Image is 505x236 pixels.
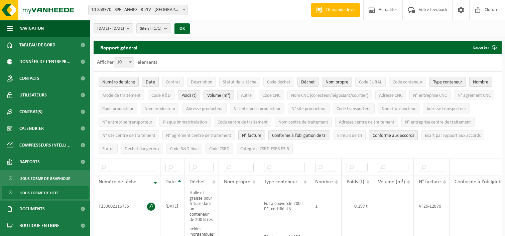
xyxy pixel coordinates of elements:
[355,77,386,87] button: Code EURALCode EURAL: Activate to sort
[99,144,118,154] button: StatutStatut: Activate to sort
[322,77,352,87] button: Nom propreNom propre: Activate to sort
[99,117,156,127] button: N° entreprise transporteurN° entreprise transporteur: Activate to sort
[136,23,170,33] button: Site(s)(1/1)
[268,130,330,140] button: Conforme à l’obligation de tri : Activate to sort
[242,133,261,138] span: N° facture
[162,130,235,140] button: N° agrément centre de traitementN° agrément centre de traitement: Activate to sort
[102,80,135,85] span: Numéro de tâche
[114,57,134,67] span: 10
[240,147,289,152] span: Catégorie CSRD ESRS E5-5
[140,24,161,34] span: Site(s)
[99,77,139,87] button: Numéro de tâcheNuméro de tâche: Activate to remove sorting
[419,179,441,185] span: N° facture
[19,103,42,120] span: Contrat(s)
[102,93,141,98] span: Mode de traitement
[89,5,187,15] span: 10-853970 - SPF - AFMPS - RIZIV - BRUXELLES
[20,187,58,199] span: Sous forme de liste
[191,80,212,85] span: Description
[378,103,419,113] button: Nom transporteurNom transporteur: Activate to sort
[186,106,223,111] span: Adresse producteur
[473,80,488,85] span: Nombre
[326,80,348,85] span: Nom propre
[342,188,373,224] td: 0,197 t
[297,77,319,87] button: DéchetDéchet: Activate to sort
[275,117,332,127] button: Nom centre de traitementNom centre de traitement: Activate to sort
[94,41,144,54] h2: Rapport général
[19,154,40,170] span: Rapports
[148,90,174,100] button: Code R&DCode R&amp;D: Activate to sort
[409,90,451,100] button: N° entreprise CNCN° entreprise CNC: Activate to sort
[166,144,202,154] button: Code R&D finalCode R&amp;D final: Activate to sort
[291,93,368,98] span: Nom CNC (collecteur/négociant/courtier)
[291,106,326,111] span: N° site producteur
[97,60,157,65] label: Afficher éléments
[458,93,491,98] span: N° agrément CNC
[469,77,492,87] button: NombreNombre: Activate to sort
[425,133,481,138] span: Écart par rapport aux accords
[359,80,382,85] span: Code EURAL
[152,26,161,31] count: (1/1)
[19,70,39,87] span: Contacts
[468,41,501,54] button: Exporter
[413,93,447,98] span: N° entreprise CNC
[325,7,357,13] span: Demande devis
[421,130,484,140] button: Écart par rapport aux accordsÉcart par rapport aux accords: Activate to sort
[2,172,89,185] a: Sous forme de graphique
[454,90,494,100] button: N° agrément CNCN° agrément CNC: Activate to sort
[160,188,184,224] td: [DATE]
[259,188,310,224] td: Fût à couvercle 200 L PE, certifié UN
[241,93,252,98] span: Autre
[237,144,293,154] button: Catégorie CSRD ESRS E5-5Catégorie CSRD ESRS E5-5: Activate to sort
[278,120,328,125] span: Nom centre de traitement
[97,24,124,34] span: [DATE] - [DATE]
[151,93,171,98] span: Code R&D
[311,3,360,17] a: Demande devis
[237,90,255,100] button: AutreAutre: Activate to sort
[334,130,366,140] button: Erreurs de triErreurs de tri: Activate to sort
[288,103,330,113] button: N° site producteurN° site producteur : Activate to sort
[142,77,159,87] button: DateDate: Activate to sort
[102,120,152,125] span: N° entreprise transporteur
[401,117,475,127] button: N° entreprise centre de traitementN° entreprise centre de traitement: Activate to sort
[429,77,466,87] button: Type conteneurType conteneur: Activate to sort
[19,87,47,103] span: Utilisateurs
[405,120,471,125] span: N° entreprise centre de traitement
[263,77,294,87] button: Code déchetCode déchet: Activate to sort
[310,188,342,224] td: 1
[238,130,265,140] button: N° factureN° facture: Activate to sort
[369,130,418,140] button: Conforme aux accords : Activate to sort
[19,120,44,137] span: Calendrier
[335,117,398,127] button: Adresse centre de traitementAdresse centre de traitement: Activate to sort
[262,93,280,98] span: Code CNC
[301,80,315,85] span: Déchet
[162,77,184,87] button: ContratContrat: Activate to sort
[182,103,227,113] button: Adresse producteurAdresse producteur: Activate to sort
[267,80,290,85] span: Code déchet
[94,188,160,224] td: T250002116735
[378,179,405,185] span: Volume (m³)
[99,103,137,113] button: Code producteurCode producteur: Activate to sort
[214,117,271,127] button: Code centre de traitementCode centre de traitement: Activate to sort
[146,80,155,85] span: Date
[375,90,406,100] button: Adresse CNCAdresse CNC: Activate to sort
[389,77,426,87] button: Code conteneurCode conteneur: Activate to sort
[19,37,55,53] span: Tableau de bord
[165,179,176,185] span: Date
[315,179,333,185] span: Nombre
[141,103,179,113] button: Nom producteurNom producteur: Activate to sort
[190,179,205,185] span: Déchet
[121,144,163,154] button: Déchet dangereux : Activate to sort
[166,80,180,85] span: Contrat
[187,77,216,87] button: DescriptionDescription: Activate to sort
[337,133,362,138] span: Erreurs de tri
[379,93,402,98] span: Adresse CNC
[19,20,44,37] span: Navigation
[125,147,159,152] span: Déchet dangereux
[382,106,416,111] span: Nom transporteur
[337,106,371,111] span: Code transporteur
[163,120,207,125] span: Plaque immatriculation
[19,53,71,70] span: Données de l'entrepr...
[333,103,375,113] button: Code transporteurCode transporteur: Activate to sort
[170,147,199,152] span: Code R&D final
[166,133,231,138] span: N° agrément centre de traitement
